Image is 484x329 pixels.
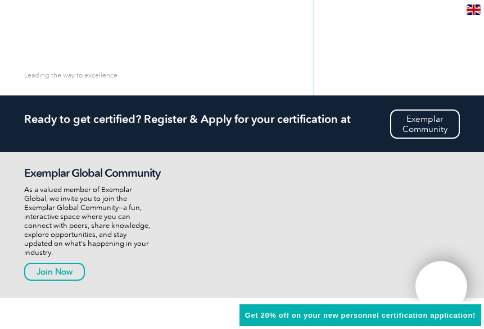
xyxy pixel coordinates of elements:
[467,4,481,15] img: en
[427,273,455,301] img: svg+xml;nitro-empty-id=MTgxNToxMTY=-1;base64,PHN2ZyB2aWV3Qm94PSIwIDAgNDAwIDQwMCIgd2lkdGg9IjQwMCIg...
[24,166,173,180] h2: Exemplar Global Community
[24,69,117,81] p: Leading the way to excellence
[390,109,460,139] a: ExemplarCommunity
[24,185,173,257] p: As a valued member of Exemplar Global, we invite you to join the Exemplar Global Community—a fun,...
[24,263,85,281] a: Join Now
[24,112,460,126] h2: Ready to get certified? Register & Apply for your certification at
[245,311,476,319] span: Get 20% off on your new personnel certification application!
